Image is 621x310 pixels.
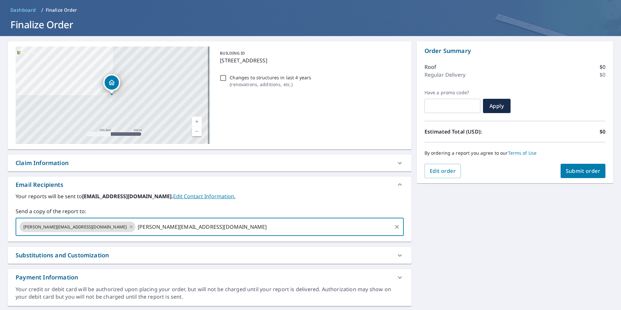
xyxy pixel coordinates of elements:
p: Estimated Total (USD): [425,128,515,136]
p: $0 [600,63,605,71]
nav: breadcrumb [8,5,613,15]
div: Payment Information [16,273,78,282]
div: Substitutions and Customization [8,247,412,264]
p: Changes to structures in last 4 years [230,74,311,81]
button: Submit order [561,164,606,178]
p: $0 [600,71,605,79]
span: Dashboard [10,7,36,13]
span: [PERSON_NAME][EMAIL_ADDRESS][DOMAIN_NAME] [19,224,131,230]
button: Apply [483,99,511,113]
a: Dashboard [8,5,39,15]
h1: Finalize Order [8,18,613,31]
span: Apply [488,102,505,110]
button: Edit order [425,164,461,178]
p: By ordering a report you agree to our [425,150,605,156]
div: Claim Information [16,159,69,167]
div: Email Recipients [8,177,412,192]
a: EditContactInfo [173,193,235,200]
a: Terms of Use [508,150,537,156]
p: Order Summary [425,46,605,55]
label: Your reports will be sent to [16,192,404,200]
p: $0 [600,128,605,136]
div: Substitutions and Customization [16,251,109,260]
label: Have a promo code? [425,90,480,96]
p: [STREET_ADDRESS] [220,57,401,64]
a: Current Level 17, Zoom In [192,117,202,126]
div: [PERSON_NAME][EMAIL_ADDRESS][DOMAIN_NAME] [19,222,135,232]
p: Regular Delivery [425,71,465,79]
b: [EMAIL_ADDRESS][DOMAIN_NAME]. [82,193,173,200]
li: / [41,6,43,14]
div: Dropped pin, building 1, Residential property, 634 Rivendell Blvd Osprey, FL 34229 [103,74,120,94]
div: Email Recipients [16,180,63,189]
p: ( renovations, additions, etc. ) [230,81,311,88]
button: Clear [392,222,401,231]
div: Claim Information [8,155,412,171]
a: Current Level 17, Zoom Out [192,126,202,136]
div: Payment Information [8,269,412,286]
span: Edit order [430,167,456,174]
p: Finalize Order [46,7,77,13]
p: BUILDING ID [220,50,245,56]
label: Send a copy of the report to: [16,207,404,215]
span: Submit order [566,167,601,174]
div: Your credit or debit card will be authorized upon placing your order, but will not be charged unt... [16,286,404,301]
p: Roof [425,63,437,71]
